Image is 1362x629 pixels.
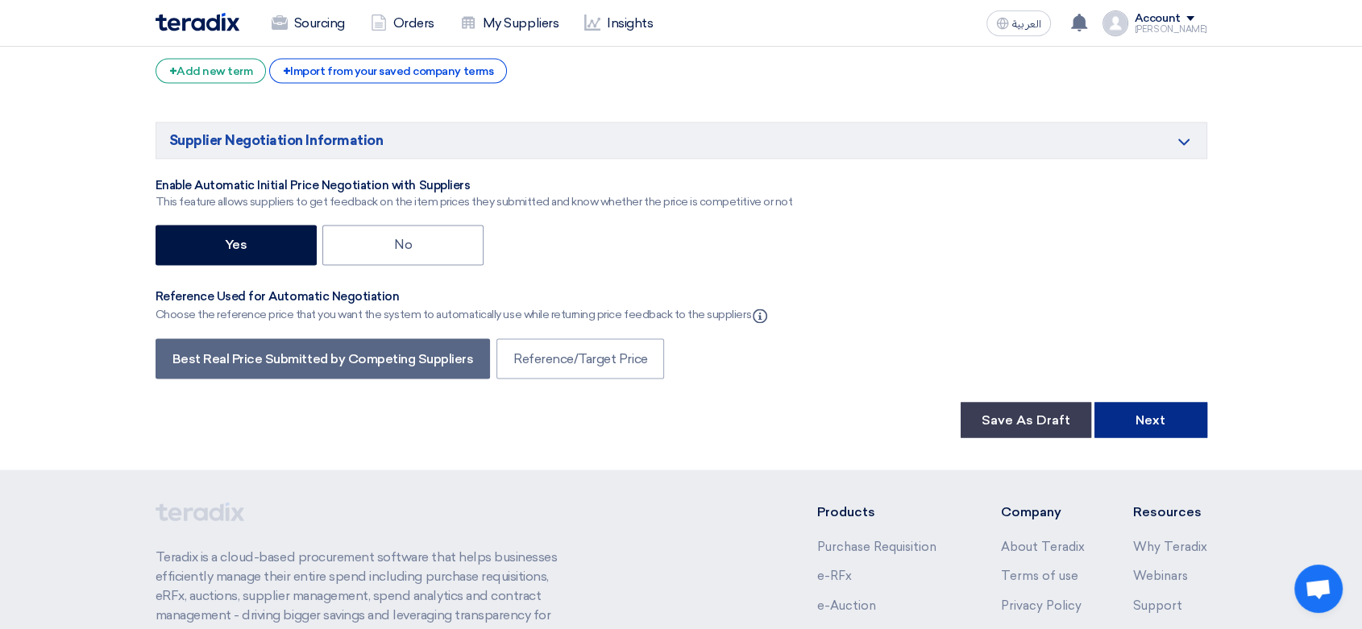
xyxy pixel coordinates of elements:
[1102,10,1128,36] img: profile_test.png
[961,402,1091,437] button: Save As Draft
[1094,402,1207,437] button: Next
[1133,539,1207,553] a: Why Teradix
[259,6,358,41] a: Sourcing
[283,64,291,79] span: +
[156,288,770,304] div: Reference Used for Automatic Negotiation
[1294,565,1343,613] a: Open chat
[156,225,317,265] label: Yes
[322,225,484,265] label: No
[358,6,447,41] a: Orders
[156,304,770,324] div: Choose the reference price that you want the system to automatically use while returning price fe...
[1133,598,1182,612] a: Support
[269,58,507,83] div: Import from your saved company terms
[986,10,1051,36] button: العربية
[1135,25,1207,34] div: [PERSON_NAME]
[1133,568,1188,582] a: Webinars
[156,193,793,210] div: This feature allows suppliers to get feedback on the item prices they submitted and know whether ...
[156,338,491,379] label: Best Real Price Submitted by Competing Suppliers
[1001,598,1082,612] a: Privacy Policy
[1001,502,1085,521] li: Company
[1001,539,1085,553] a: About Teradix
[1133,502,1207,521] li: Resources
[816,598,875,612] a: e-Auction
[156,178,793,194] div: Enable Automatic Initial Price Negotiation with Suppliers
[1012,19,1041,30] span: العربية
[571,6,666,41] a: Insights
[1135,12,1181,26] div: Account
[156,122,1207,159] h5: Supplier Negotiation Information
[447,6,571,41] a: My Suppliers
[496,338,664,379] label: Reference/Target Price
[156,58,267,83] div: Add new term
[816,539,936,553] a: Purchase Requisition
[156,13,239,31] img: Teradix logo
[816,568,851,582] a: e-RFx
[169,64,177,79] span: +
[816,502,953,521] li: Products
[1001,568,1078,582] a: Terms of use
